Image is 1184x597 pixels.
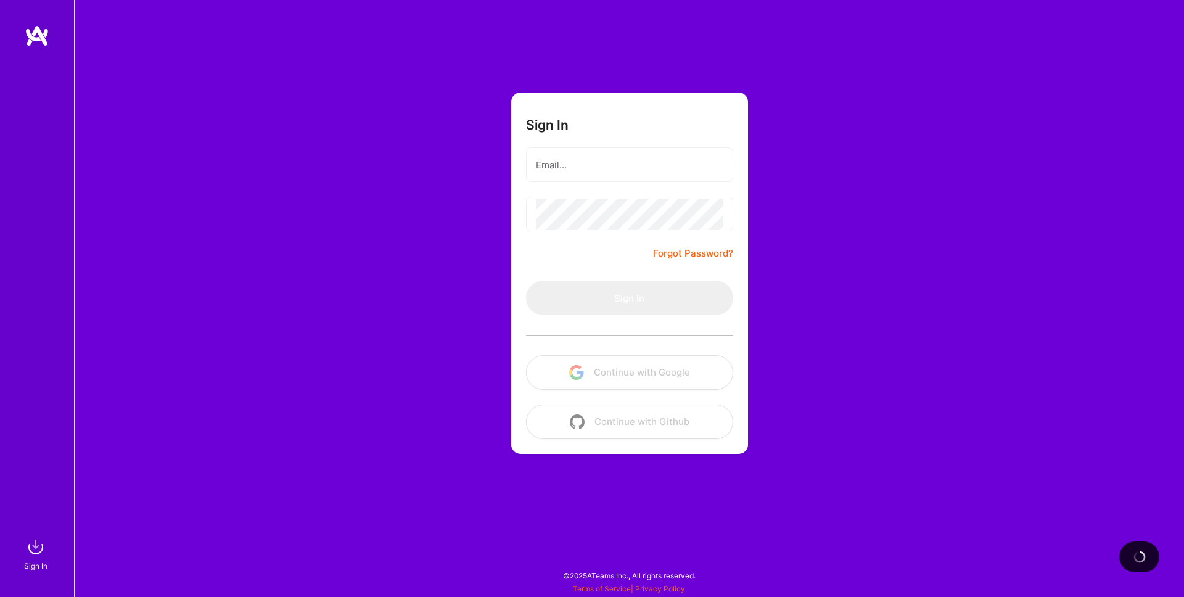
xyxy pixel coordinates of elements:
[74,560,1184,591] div: © 2025 ATeams Inc., All rights reserved.
[23,535,48,559] img: sign in
[526,405,733,439] button: Continue with Github
[573,584,685,593] span: |
[570,414,585,429] img: icon
[26,535,48,572] a: sign inSign In
[1131,549,1147,565] img: loading
[653,246,733,261] a: Forgot Password?
[536,149,723,181] input: Email...
[24,559,47,572] div: Sign In
[526,117,569,133] h3: Sign In
[526,281,733,315] button: Sign In
[526,355,733,390] button: Continue with Google
[25,25,49,47] img: logo
[635,584,685,593] a: Privacy Policy
[573,584,631,593] a: Terms of Service
[569,365,584,380] img: icon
